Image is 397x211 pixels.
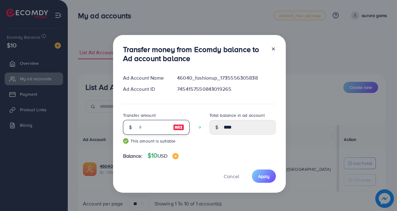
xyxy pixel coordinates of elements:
img: image [172,153,179,159]
img: guide [123,138,129,144]
span: Apply [258,173,270,179]
small: This amount is suitable [123,138,189,144]
h4: $10 [148,152,179,160]
img: image [173,124,184,131]
span: Cancel [224,173,239,180]
button: Cancel [216,169,247,183]
div: Ad Account Name [118,74,172,81]
span: USD [157,152,167,159]
span: Balance: [123,152,143,160]
button: Apply [252,169,276,183]
div: Ad Account ID [118,86,172,93]
label: Total balance in ad account [209,112,265,118]
div: 46040_fashionup_1735556305838 [172,74,281,81]
div: 7454157550843019265 [172,86,281,93]
label: Transfer amount [123,112,156,118]
h3: Transfer money from Ecomdy balance to Ad account balance [123,45,266,63]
